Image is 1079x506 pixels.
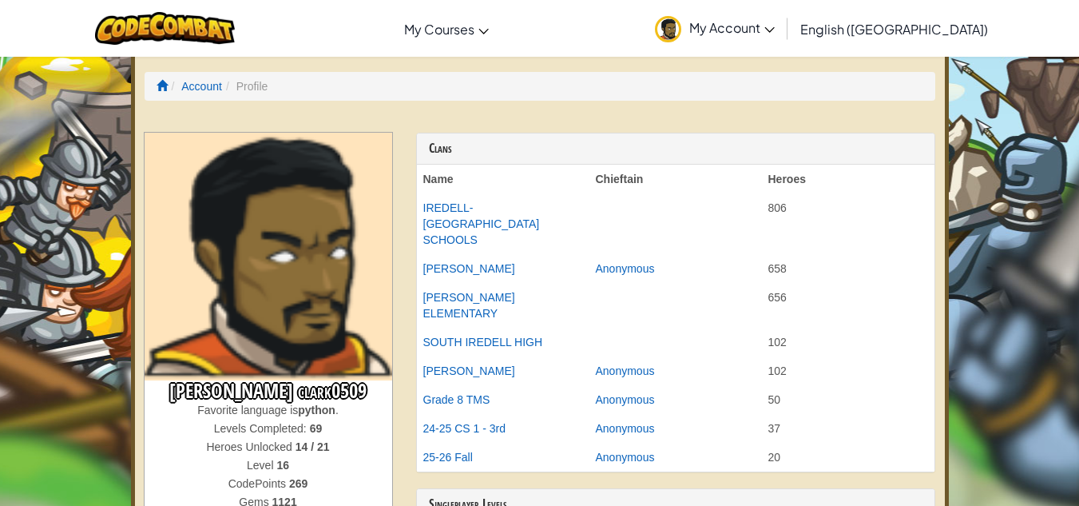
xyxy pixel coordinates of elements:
a: Anonymous [596,422,655,435]
a: Account [181,80,222,93]
h3: [PERSON_NAME] clark0509 [145,380,392,402]
a: My Courses [396,7,497,50]
a: English ([GEOGRAPHIC_DATA]) [792,7,996,50]
strong: python [298,404,335,416]
span: Level [247,459,276,472]
a: 24-25 CS 1 - 3rd [423,422,506,435]
h3: Clans [429,141,922,156]
span: Heroes Unlocked [206,440,295,453]
span: My Account [689,19,775,36]
td: 656 [762,283,934,328]
td: 37 [762,414,934,443]
span: CodePoints [228,477,289,490]
a: Anonymous [596,365,655,377]
span: . [335,404,339,416]
td: 658 [762,254,934,283]
a: Grade 8 TMS [423,393,490,406]
span: Favorite language is [197,404,298,416]
strong: 269 [289,477,307,490]
img: CodeCombat logo [95,12,235,45]
td: 806 [762,193,934,254]
th: Name [417,165,589,193]
td: 102 [762,357,934,385]
strong: 16 [276,459,289,472]
a: [PERSON_NAME] ELEMENTARY [423,291,515,320]
a: [PERSON_NAME] [423,365,515,377]
th: Chieftain [589,165,762,193]
img: avatar [655,16,681,42]
a: 25-26 Fall [423,451,473,464]
span: Levels Completed: [214,422,310,435]
a: Anonymous [596,262,655,275]
td: 102 [762,328,934,357]
a: My Account [647,3,783,54]
strong: 69 [310,422,323,435]
span: My Courses [404,21,474,38]
a: IREDELL-[GEOGRAPHIC_DATA] SCHOOLS [423,201,540,246]
li: Profile [222,78,268,94]
strong: 14 / 21 [296,440,330,453]
td: 20 [762,443,934,472]
th: Heroes [762,165,934,193]
span: English ([GEOGRAPHIC_DATA]) [800,21,988,38]
a: [PERSON_NAME] [423,262,515,275]
a: Anonymous [596,451,655,464]
td: 50 [762,385,934,414]
a: SOUTH IREDELL HIGH [423,336,543,349]
a: Anonymous [596,393,655,406]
